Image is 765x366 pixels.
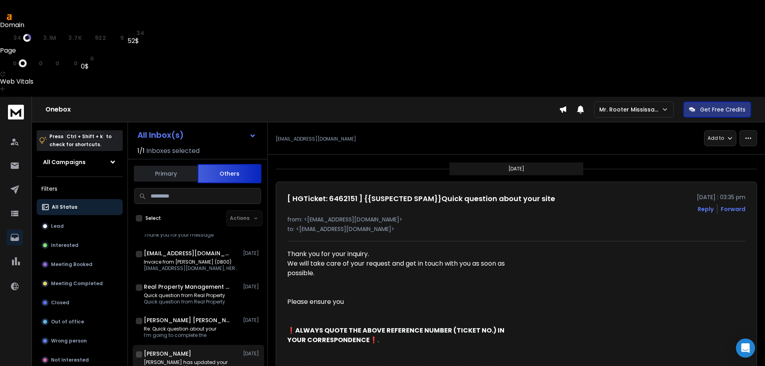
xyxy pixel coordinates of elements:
[37,276,123,292] button: Meeting Completed
[144,259,239,265] p: Invoice from [PERSON_NAME] (0800)
[287,193,555,204] h1: [ HGTicket: 6462151 ] {{SUSPECTED SPAM}}Quick question about your site
[13,35,21,41] span: 34
[144,249,231,257] h1: [EMAIL_ADDRESS][DOMAIN_NAME]
[52,204,77,210] p: All Status
[63,60,78,67] a: kw0
[110,35,124,41] a: kw5
[599,106,661,114] p: Mr. Rooter Mississauga
[37,154,123,170] button: All Campaigns
[127,30,145,36] a: st34
[144,299,225,305] p: Quick question from Real Property
[46,60,53,67] span: rd
[37,314,123,330] button: Out of office
[30,60,37,67] span: rp
[37,295,123,311] button: Closed
[700,106,745,114] p: Get Free Credits
[134,165,198,182] button: Primary
[95,35,106,41] span: 922
[683,102,751,117] button: Get Free Credits
[287,249,520,278] p: Thank you for your inquiry. We will take care of your request and get in touch with you as soon a...
[146,146,200,156] h3: Inboxes selected
[144,292,225,299] p: Quick question from Real Property
[37,256,123,272] button: Meeting Booked
[13,60,17,67] span: 0
[51,319,84,325] p: Out of office
[51,242,78,249] p: Interested
[37,218,123,234] button: Lead
[4,35,12,41] span: dr
[137,131,184,139] h1: All Inbox(s)
[127,36,145,46] div: 52$
[287,326,295,335] strong: ❗
[51,261,92,268] p: Meeting Booked
[4,60,11,67] span: ur
[276,136,356,142] p: [EMAIL_ADDRESS][DOMAIN_NAME]
[4,34,31,42] a: dr34
[136,30,144,36] span: 34
[243,317,261,323] p: [DATE]
[55,60,60,67] span: 0
[144,232,214,238] p: Thank you for your message
[287,215,745,223] p: from: <[EMAIL_ADDRESS][DOMAIN_NAME]>
[287,225,745,233] p: to: <[EMAIL_ADDRESS][DOMAIN_NAME]>
[81,55,88,62] span: st
[51,223,64,229] p: Lead
[90,55,94,62] span: 0
[63,60,72,67] span: kw
[43,158,86,166] h1: All Campaigns
[4,59,27,67] a: ur0
[43,35,57,41] span: 3.1M
[721,205,745,213] div: Forward
[145,215,161,221] label: Select
[60,35,82,41] a: rp3.7K
[243,250,261,256] p: [DATE]
[137,146,145,156] span: 1 / 1
[243,284,261,290] p: [DATE]
[39,60,43,67] span: 0
[49,133,112,149] p: Press to check for shortcuts.
[144,265,239,272] p: [EMAIL_ADDRESS][DOMAIN_NAME], HERE ARE YOUR INVOICE
[34,35,41,41] span: ar
[243,350,261,357] p: [DATE]
[110,35,119,41] span: kw
[37,237,123,253] button: Interested
[51,357,89,363] p: Not Interested
[68,35,82,41] span: 3.7K
[508,166,524,172] p: [DATE]
[46,60,59,67] a: rd0
[144,316,231,324] h1: [PERSON_NAME] [PERSON_NAME]
[51,280,103,287] p: Meeting Completed
[85,35,93,41] span: rd
[81,62,94,71] div: 0$
[74,60,78,67] span: 0
[697,193,745,201] p: [DATE] : 03:35 pm
[37,333,123,349] button: Wrong person
[37,183,123,194] h3: Filters
[370,335,378,344] strong: ❗
[45,105,559,114] h1: Onebox
[81,55,94,62] a: st0
[144,283,231,291] h1: Real Property Management Gold via Nicereply
[131,127,263,143] button: All Inbox(s)
[144,350,191,358] h1: [PERSON_NAME]
[51,338,87,344] p: Wrong person
[708,135,724,141] p: Add to
[30,60,43,67] a: rp0
[144,332,216,339] p: I’m going to complete the
[65,132,104,141] span: Ctrl + Shift + k
[287,326,506,344] strong: ALWAYS QUOTE THE ABOVE REFERENCE NUMBER (TICKET NO.) IN YOUR CORRESPONDENCE
[34,35,57,41] a: ar3.1M
[144,359,239,366] p: [PERSON_NAME] has updated your
[51,299,69,306] p: Closed
[198,164,261,183] button: Others
[127,30,135,36] span: st
[37,199,123,215] button: All Status
[144,326,216,332] p: Re: Quick question about your
[8,105,24,119] img: logo
[120,35,124,41] span: 5
[85,35,106,41] a: rd922
[698,205,714,213] button: Reply
[736,339,755,358] div: Open Intercom Messenger
[60,35,67,41] span: rp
